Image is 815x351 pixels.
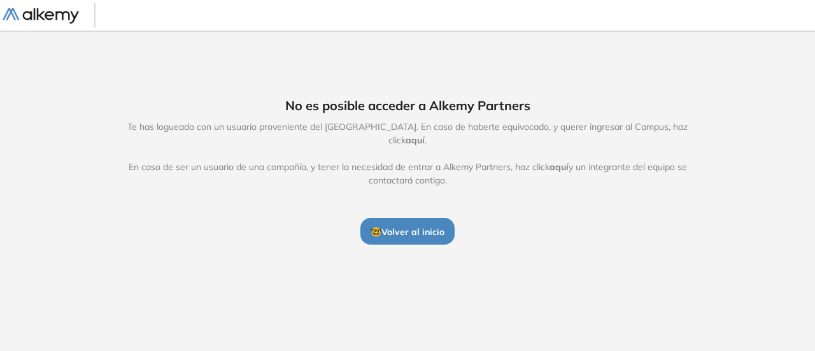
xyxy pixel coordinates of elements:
span: aquí [406,134,425,146]
span: 🤓 Volver al inicio [371,226,444,238]
iframe: Chat Widget [586,203,815,351]
button: 🤓Volver al inicio [360,218,455,245]
span: aquí [549,161,569,173]
span: No es posible acceder a Alkemy Partners [285,96,530,115]
img: Logo [3,8,79,24]
span: Te has logueado con un usuario proveniente del [GEOGRAPHIC_DATA]. En caso de haberte equivocado, ... [114,120,701,187]
div: Widget de chat [586,203,815,351]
